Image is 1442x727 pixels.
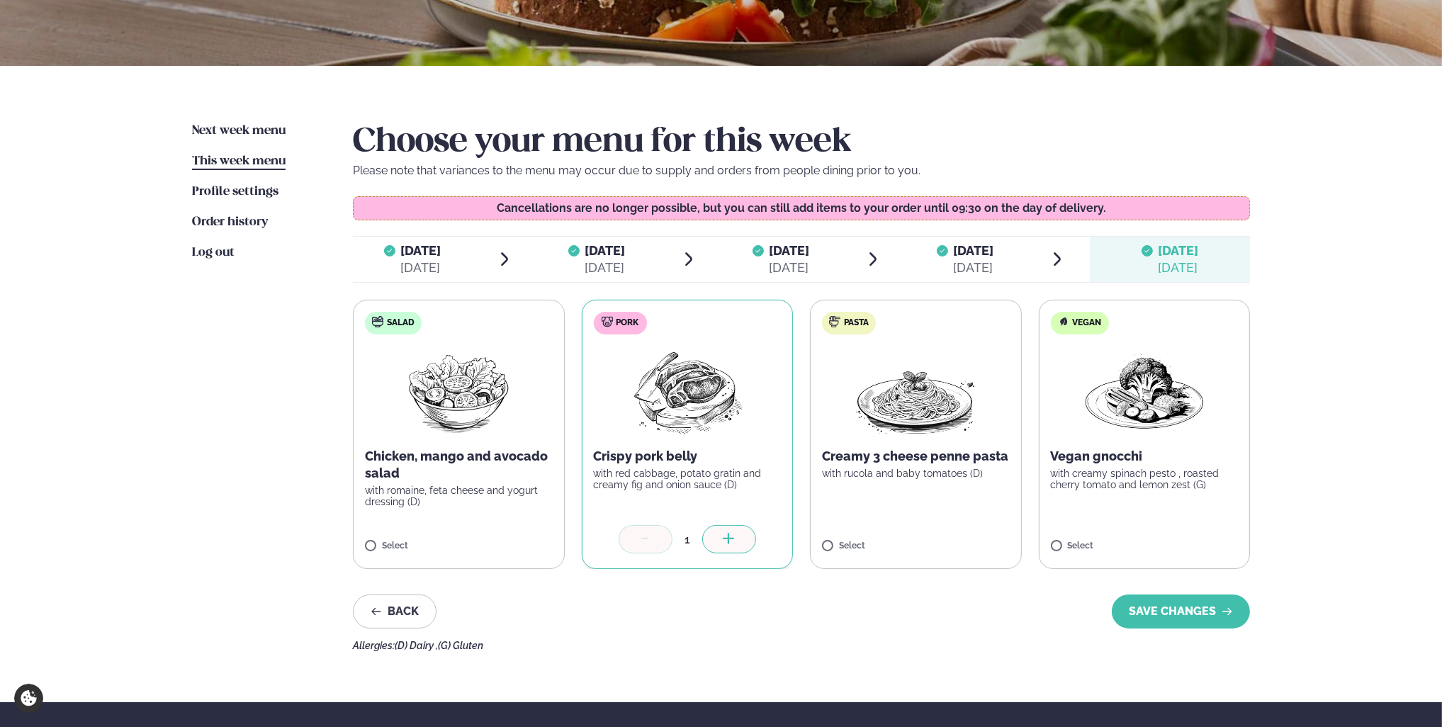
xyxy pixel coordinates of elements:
[353,594,436,629] button: Back
[770,243,810,258] span: [DATE]
[192,244,235,261] a: Log out
[365,448,553,482] p: Chicken, mango and avocado salad
[353,162,1250,179] p: Please note that variances to the menu may occur due to supply and orders from people dining prio...
[844,317,869,329] span: Pasta
[624,346,750,436] img: Pork-Meat.png
[1051,468,1239,490] p: with creamy spinach pesto , roasted cherry tomato and lemon zest (G)
[1159,259,1199,276] div: [DATE]
[387,317,415,329] span: Salad
[594,448,782,465] p: Crispy pork belly
[396,346,522,436] img: Salad.png
[192,186,278,198] span: Profile settings
[401,259,441,276] div: [DATE]
[368,203,1236,214] p: Cancellations are no longer possible, but you can still add items to your order until 09:30 on th...
[602,316,613,327] img: pork.svg
[395,640,438,651] span: (D) Dairy ,
[616,317,639,329] span: Pork
[1159,243,1199,258] span: [DATE]
[192,153,286,170] a: This week menu
[1073,317,1102,329] span: Vegan
[822,468,1010,479] p: with rucola and baby tomatoes (D)
[954,259,994,276] div: [DATE]
[372,316,383,327] img: salad.svg
[353,640,1250,651] div: Allergies:
[1082,346,1207,436] img: Vegan.png
[822,448,1010,465] p: Creamy 3 cheese penne pasta
[401,243,441,258] span: [DATE]
[192,247,235,259] span: Log out
[192,155,286,167] span: This week menu
[1058,316,1069,327] img: Vegan.svg
[192,125,286,137] span: Next week menu
[192,123,286,140] a: Next week menu
[672,531,702,548] div: 1
[1051,448,1239,465] p: Vegan gnocchi
[585,259,626,276] div: [DATE]
[1112,594,1250,629] button: SAVE CHANGES
[365,485,553,507] p: with romaine, feta cheese and yogurt dressing (D)
[14,684,43,713] a: Cookie settings
[853,346,978,436] img: Spagetti.png
[438,640,483,651] span: (G) Gluten
[594,468,782,490] p: with red cabbage, potato gratin and creamy fig and onion sauce (D)
[954,242,994,259] span: [DATE]
[770,259,810,276] div: [DATE]
[353,123,1250,162] h2: Choose your menu for this week
[829,316,840,327] img: pasta.svg
[192,214,268,231] a: Order history
[585,243,626,258] span: [DATE]
[192,216,268,228] span: Order history
[192,184,278,201] a: Profile settings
